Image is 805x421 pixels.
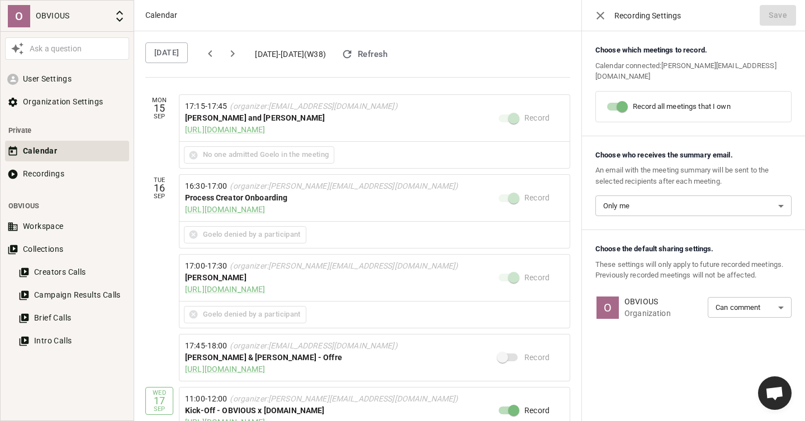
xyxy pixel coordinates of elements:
p: Organization [624,308,671,319]
div: O [596,296,619,319]
span: Record [524,352,550,363]
div: Calendar [145,9,570,21]
p: Choose the default sharing settings. [595,243,792,255]
div: 17 [154,396,165,406]
button: Recordings [5,164,129,184]
button: User Settings [5,69,129,89]
p: Choose who receives the summary email. [595,150,792,161]
a: [URL][DOMAIN_NAME] [185,285,265,294]
span: Record [524,192,550,204]
button: Calendar [5,141,129,161]
button: Organization Settings [5,92,129,112]
button: [DATE] [145,42,188,63]
span: (organizer: [PERSON_NAME][EMAIL_ADDRESS][DOMAIN_NAME] ) [230,181,458,190]
div: [PERSON_NAME] & [PERSON_NAME] - Offre [185,352,498,363]
div: Can comment [708,297,792,318]
span: (organizer: [PERSON_NAME][EMAIL_ADDRESS][DOMAIN_NAME] ) [230,394,458,403]
div: 15 [154,103,165,113]
button: Campaign Results Calls [16,285,129,305]
a: [URL][DOMAIN_NAME] [185,205,265,214]
button: Awesile Icon [8,39,27,58]
button: Collections [5,239,129,260]
div: 17:15 - 17:45 [185,101,498,112]
p: An email with the meeting summary will be sent to the selected recipients after each meeting. [595,165,792,186]
li: Private [5,120,129,141]
span: (organizer: [EMAIL_ADDRESS][DOMAIN_NAME] ) [230,341,397,350]
div: Kick-Off - OBVIOUS x [DOMAIN_NAME] [185,405,498,417]
div: Ask a question [27,43,126,55]
div: 16 [154,183,165,193]
div: 17:45 - 18:00 [185,340,498,352]
div: Tue [154,177,165,183]
p: OBVIOUS [36,10,108,22]
span: (organizer: [PERSON_NAME][EMAIL_ADDRESS][DOMAIN_NAME] ) [230,261,458,270]
li: OBVIOUS [5,195,129,216]
p: OBVIOUS [624,296,671,308]
span: Record [524,405,550,417]
div: Wed [153,390,165,396]
div: 16:30 - 17:00 [185,180,498,192]
div: Ouvrir le chat [758,376,792,410]
span: Record [524,272,550,284]
button: next [221,42,244,65]
div: Mon [152,97,167,103]
p: Calendar connected: [PERSON_NAME][EMAIL_ADDRESS][DOMAIN_NAME] [595,60,792,82]
p: Recording Settings [614,10,681,21]
button: Creators Calls [16,262,129,283]
p: Choose which meetings to record. [595,45,792,56]
span: Record [524,112,550,124]
span: (organizer: [EMAIL_ADDRESS][DOMAIN_NAME] ) [230,102,397,111]
button: Brief Calls [16,308,129,328]
div: [PERSON_NAME] and [PERSON_NAME] [185,112,498,124]
div: 17:00 - 17:30 [185,260,498,272]
div: [DATE] - [DATE] (W 38 ) [255,49,325,60]
div: Sep [154,193,165,199]
div: Sep [154,406,165,412]
div: Only me [595,195,792,216]
a: [URL][DOMAIN_NAME] [185,365,265,374]
div: [PERSON_NAME] [185,272,498,284]
button: previous [199,42,221,65]
button: Workspace [5,216,129,237]
div: 11:00 - 12:00 [185,393,498,405]
div: Process Creator Onboarding [185,192,498,204]
div: O [8,5,30,27]
p: These settings will only apply to future recorded meetings. Previously recorded meetings will not... [595,259,792,281]
button: Intro Calls [16,331,129,351]
a: [URL][DOMAIN_NAME] [185,125,265,134]
button: Refresh [337,42,394,66]
div: Sep [154,113,165,119]
p: Record all meetings that I own [633,101,731,112]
